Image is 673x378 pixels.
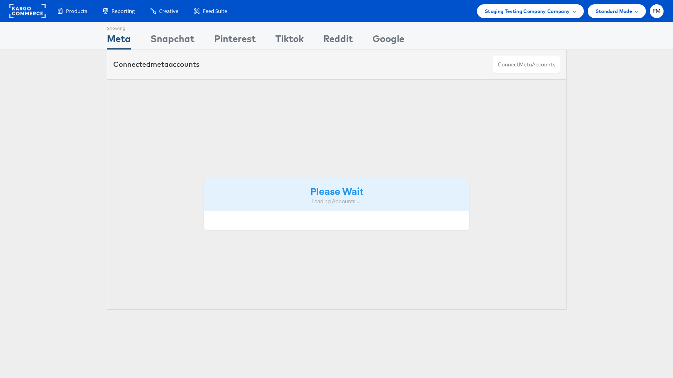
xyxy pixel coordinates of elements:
[210,198,464,205] div: Loading Accounts ....
[519,61,532,68] span: meta
[107,32,131,50] div: Meta
[159,7,178,15] span: Creative
[372,32,404,50] div: Google
[107,22,131,32] div: Showing
[653,9,661,14] span: FM
[310,184,363,197] strong: Please Wait
[150,32,194,50] div: Snapchat
[66,7,87,15] span: Products
[112,7,135,15] span: Reporting
[323,32,353,50] div: Reddit
[596,7,632,15] span: Standard Mode
[275,32,304,50] div: Tiktok
[203,7,227,15] span: Feed Suite
[113,59,200,70] div: Connected accounts
[485,7,570,15] span: Staging Testing Company Company
[493,56,560,73] button: ConnectmetaAccounts
[214,32,256,50] div: Pinterest
[150,60,169,69] span: meta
